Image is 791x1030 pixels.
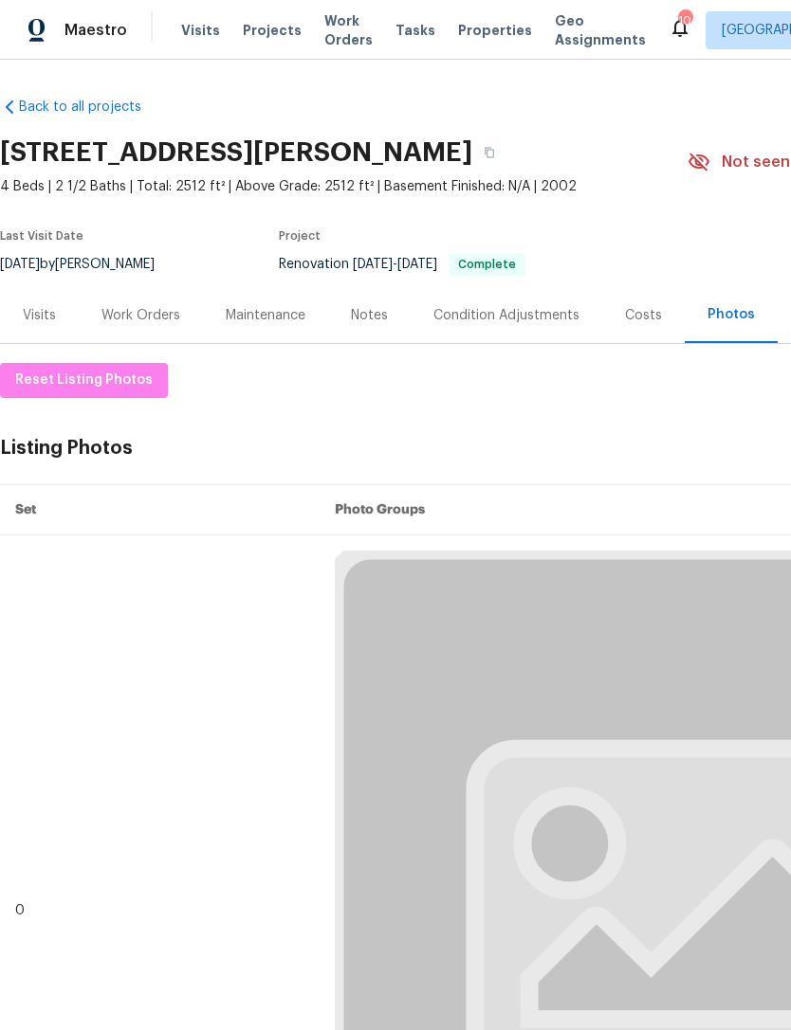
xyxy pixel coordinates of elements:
[101,306,180,325] div: Work Orders
[458,21,532,40] span: Properties
[433,306,579,325] div: Condition Adjustments
[472,136,506,170] button: Copy Address
[181,21,220,40] span: Visits
[451,259,524,270] span: Complete
[555,11,646,49] span: Geo Assignments
[279,258,525,271] span: Renovation
[625,306,662,325] div: Costs
[324,11,373,49] span: Work Orders
[226,306,305,325] div: Maintenance
[353,258,393,271] span: [DATE]
[351,306,388,325] div: Notes
[397,258,437,271] span: [DATE]
[353,258,437,271] span: -
[15,369,153,392] span: Reset Listing Photos
[64,21,127,40] span: Maestro
[279,230,321,242] span: Project
[678,11,691,30] div: 10
[395,24,435,37] span: Tasks
[243,21,302,40] span: Projects
[23,306,56,325] div: Visits
[708,305,755,324] div: Photos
